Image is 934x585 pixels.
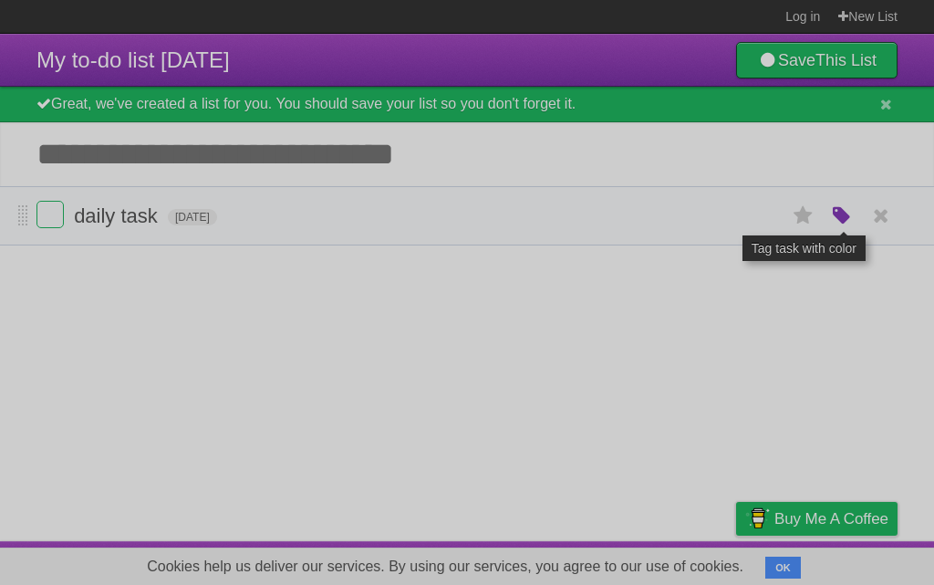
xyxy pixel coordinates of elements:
b: This List [815,51,877,69]
span: My to-do list [DATE] [36,47,230,72]
button: OK [765,557,801,579]
a: About [493,546,532,580]
a: Privacy [712,546,760,580]
a: Terms [650,546,690,580]
label: Done [36,201,64,228]
span: daily task [74,204,162,227]
a: SaveThis List [736,42,898,78]
a: Developers [554,546,628,580]
a: Buy me a coffee [736,502,898,536]
label: Star task [786,201,821,231]
span: Cookies help us deliver our services. By using our services, you agree to our use of cookies. [129,548,762,585]
img: Buy me a coffee [745,503,770,534]
span: Buy me a coffee [774,503,888,535]
a: Suggest a feature [783,546,898,580]
span: [DATE] [168,209,217,225]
